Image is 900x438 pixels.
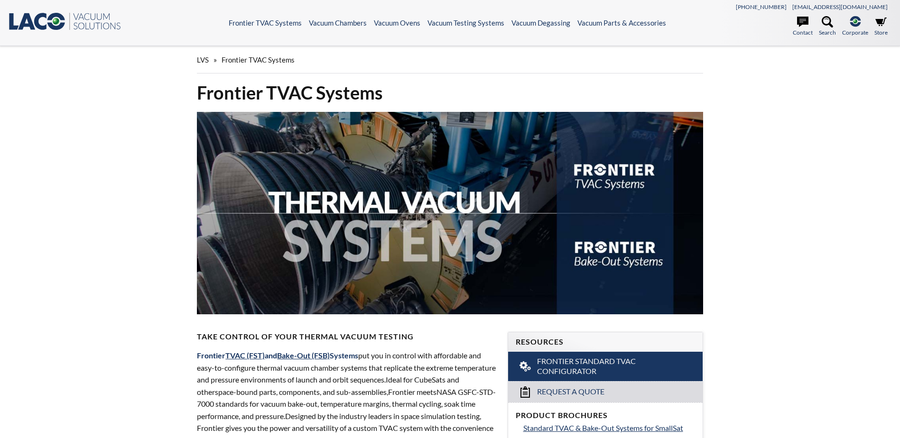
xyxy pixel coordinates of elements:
[229,18,302,27] a: Frontier TVAC Systems
[197,332,496,342] h4: Take Control of Your Thermal Vacuum Testing
[309,18,367,27] a: Vacuum Chambers
[577,18,666,27] a: Vacuum Parts & Accessories
[277,351,330,360] a: Bake-Out (FSB)
[427,18,504,27] a: Vacuum Testing Systems
[197,81,703,104] h1: Frontier TVAC Systems
[197,55,209,64] span: LVS
[516,411,695,420] h4: Product Brochures
[508,352,703,381] a: Frontier Standard TVAC Configurator
[197,363,496,396] span: xtreme temperature and pressure environments of launch and orbit sequences. eal for CubeSats and ...
[222,55,295,64] span: Frontier TVAC Systems
[842,28,868,37] span: Corporate
[537,387,604,397] span: Request a Quote
[523,423,683,432] span: Standard TVAC & Bake-Out Systems for SmallSat
[386,375,392,384] span: Id
[215,387,388,396] span: space-bound parts, components, and sub-assemblies,
[736,3,787,10] a: [PHONE_NUMBER]
[819,16,836,37] a: Search
[225,351,265,360] a: TVAC (FST)
[537,356,675,376] span: Frontier Standard TVAC Configurator
[508,381,703,402] a: Request a Quote
[197,46,703,73] div: »
[523,422,695,434] a: Standard TVAC & Bake-Out Systems for SmallSat
[197,387,496,420] span: NASA GSFC-STD-7000 standards for vacuum bake-out, temperature margins, thermal cycling, soak time...
[793,16,813,37] a: Contact
[874,16,888,37] a: Store
[197,112,703,314] img: Thermal Vacuum Systems header
[516,337,695,347] h4: Resources
[197,351,358,360] span: Frontier and Systems
[374,18,420,27] a: Vacuum Ovens
[511,18,570,27] a: Vacuum Degassing
[792,3,888,10] a: [EMAIL_ADDRESS][DOMAIN_NAME]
